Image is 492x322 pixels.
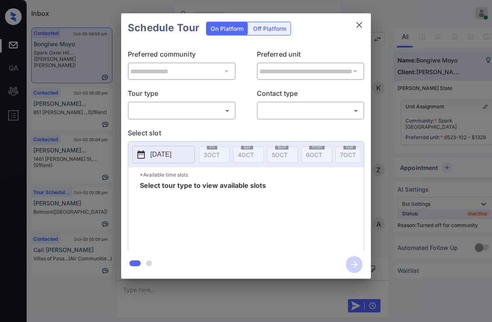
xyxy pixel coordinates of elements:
div: Off Platform [249,22,291,35]
h2: Schedule Tour [121,13,206,42]
p: Select slot [128,128,364,141]
p: Preferred community [128,49,236,62]
span: Select tour type to view available slots [140,182,266,249]
button: close [351,17,368,33]
p: Tour type [128,88,236,102]
p: *Available time slots [140,167,364,182]
p: Preferred unit [257,49,365,62]
button: [DATE] [132,146,195,163]
div: On Platform [206,22,248,35]
p: [DATE] [150,150,171,160]
p: Contact type [257,88,365,102]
